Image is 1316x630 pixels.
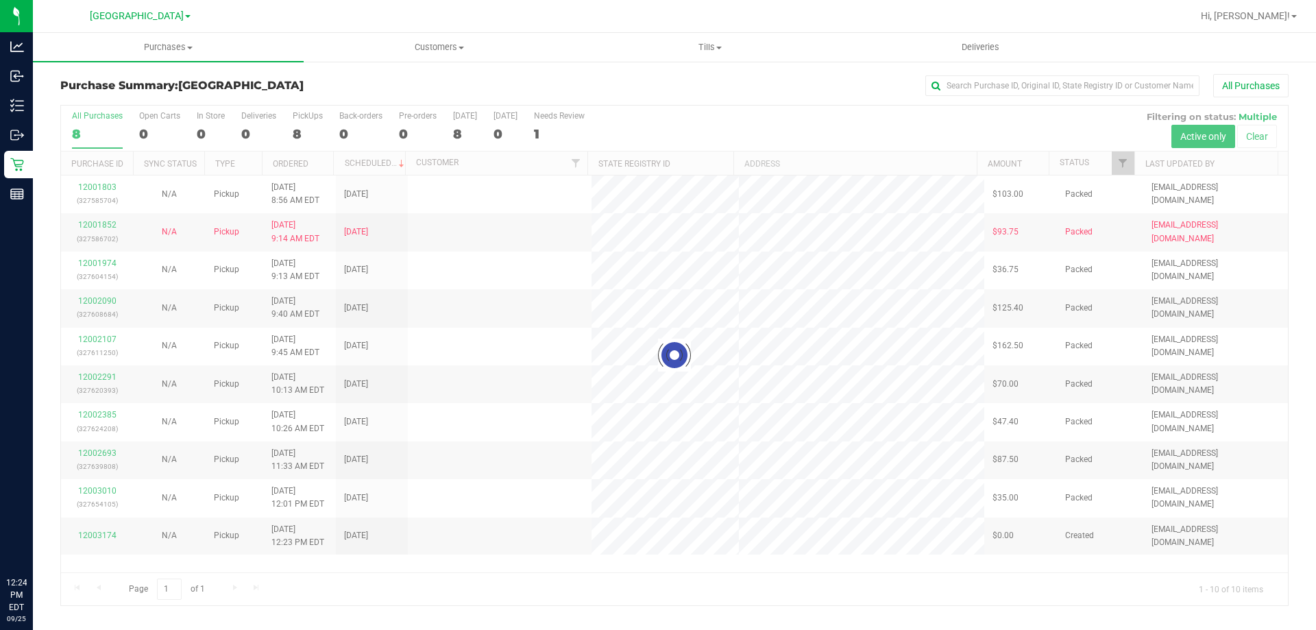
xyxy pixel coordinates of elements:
[925,75,1199,96] input: Search Purchase ID, Original ID, State Registry ID or Customer Name...
[845,33,1116,62] a: Deliveries
[14,520,55,561] iframe: Resource center
[574,33,845,62] a: Tills
[6,614,27,624] p: 09/25
[178,79,304,92] span: [GEOGRAPHIC_DATA]
[33,41,304,53] span: Purchases
[10,69,24,83] inline-svg: Inbound
[10,158,24,171] inline-svg: Retail
[10,40,24,53] inline-svg: Analytics
[304,41,574,53] span: Customers
[1201,10,1290,21] span: Hi, [PERSON_NAME]!
[304,33,574,62] a: Customers
[1213,74,1289,97] button: All Purchases
[10,128,24,142] inline-svg: Outbound
[575,41,844,53] span: Tills
[10,187,24,201] inline-svg: Reports
[10,99,24,112] inline-svg: Inventory
[60,80,470,92] h3: Purchase Summary:
[943,41,1018,53] span: Deliveries
[33,33,304,62] a: Purchases
[90,10,184,22] span: [GEOGRAPHIC_DATA]
[6,577,27,614] p: 12:24 PM EDT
